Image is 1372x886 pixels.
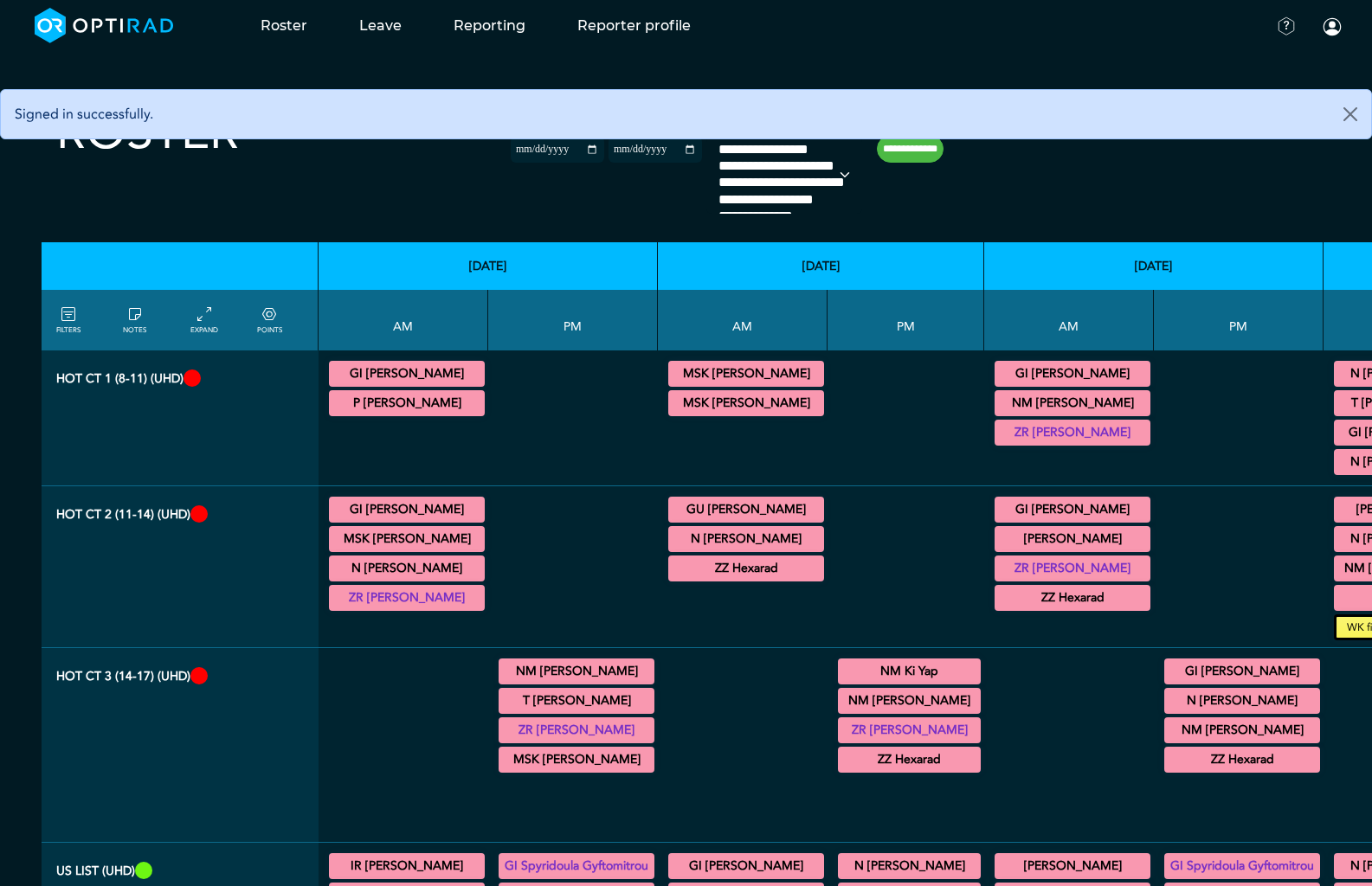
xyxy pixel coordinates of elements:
[329,361,485,387] div: CT Trauma & Urgent 08:00 - 11:00
[668,497,824,523] div: CT Trauma & Urgent 11:00 - 14:00
[668,853,824,879] div: General US 08:30 - 10:30
[984,242,1324,290] th: [DATE]
[841,856,978,876] summary: N [PERSON_NAME]
[838,747,981,773] div: CT Trauma & Urgent 14:00 - 17:00
[671,393,821,414] summary: MSK [PERSON_NAME]
[488,290,658,350] th: PM
[668,361,824,387] div: CT Trauma & Urgent 08:00 - 11:00
[1164,688,1320,714] div: CT Trauma & Urgent 14:00 - 17:00
[838,717,981,743] div: CT Trauma & Urgent 14:00 - 17:00
[56,305,81,336] a: FILTERS
[1164,658,1320,684] div: CT Trauma & Urgent 14:00 - 17:00
[56,104,239,162] h2: Roster
[995,555,1150,581] div: CT Trauma & Urgent 11:00 - 14:00
[332,363,482,384] summary: GI [PERSON_NAME]
[841,661,978,682] summary: NM Ki Yap
[995,420,1150,446] div: CT Trauma & Urgent 08:00 - 11:00
[332,856,482,876] summary: IR [PERSON_NAME]
[42,486,319,648] th: Hot CT 2 (11-14) (UHD)
[671,558,821,579] summary: ZZ Hexarad
[838,853,981,879] div: General US 13:30 - 16:00
[1330,90,1371,138] button: Close
[35,8,174,43] img: brand-opti-rad-logos-blue-and-white-d2f68631ba2948856bd03f2d395fb146ddc8fb01b4b6e9315ea85fa773367...
[329,390,485,416] div: CT Trauma & Urgent 08:00 - 11:00
[501,749,652,770] summary: MSK [PERSON_NAME]
[838,658,981,684] div: CT Trauma & Urgent 14:00 - 17:00
[671,529,821,549] summary: N [PERSON_NAME]
[332,529,482,549] summary: MSK [PERSON_NAME]
[499,658,654,684] div: CT Trauma & Urgent 14:00 - 17:00
[501,856,652,876] summary: GI Spyridoula Gyftomitrou
[997,856,1148,876] summary: [PERSON_NAME]
[995,361,1150,387] div: CT Trauma & Urgent 08:00 - 11:00
[997,499,1148,520] summary: GI [PERSON_NAME]
[658,242,984,290] th: [DATE]
[668,526,824,552] div: General CT/General MRI 11:00 - 14:00
[190,305,218,336] a: collapse/expand entries
[1167,661,1317,682] summary: GI [PERSON_NAME]
[1167,720,1317,741] summary: NM [PERSON_NAME]
[1167,856,1317,876] summary: GI Spyridoula Gyftomitrou
[332,587,482,608] summary: ZR [PERSON_NAME]
[123,305,146,336] a: show/hide notes
[332,499,482,520] summary: GI [PERSON_NAME]
[1167,690,1317,711] summary: N [PERSON_NAME]
[1167,749,1317,770] summary: ZZ Hexarad
[332,558,482,579] summary: N [PERSON_NAME]
[1164,853,1320,879] div: General US 14:00 - 17:00
[841,690,978,711] summary: NM [PERSON_NAME]
[671,363,821,384] summary: MSK [PERSON_NAME]
[501,690,652,711] summary: T [PERSON_NAME]
[658,290,828,350] th: AM
[42,648,319,843] th: Hot CT 3 (14-17) (UHD)
[1164,717,1320,743] div: CT Trauma & Urgent 14:00 - 17:00
[668,555,824,581] div: CT Trauma & Urgent 11:00 - 14:00
[995,853,1150,879] div: US General Adult 09:00 - 10:30
[499,747,654,773] div: CT Trauma & Urgent 15:00 - 17:00
[995,526,1150,552] div: CT Trauma & Urgent 11:00 - 14:00
[828,290,984,350] th: PM
[668,390,824,416] div: CT Trauma & Urgent 08:00 - 11:00
[329,497,485,523] div: CT Trauma & Urgent 11:00 - 14:00
[997,558,1148,579] summary: ZR [PERSON_NAME]
[841,749,978,770] summary: ZZ Hexarad
[501,661,652,682] summary: NM [PERSON_NAME]
[499,853,654,879] div: General US 13:30 - 17:00
[838,688,981,714] div: CT Trauma & Urgent 14:00 - 17:00
[841,720,978,741] summary: ZR [PERSON_NAME]
[501,720,652,741] summary: ZR [PERSON_NAME]
[997,422,1148,443] summary: ZR [PERSON_NAME]
[1164,747,1320,773] div: CT Trauma & Urgent 14:00 - 17:00
[671,499,821,520] summary: GU [PERSON_NAME]
[329,526,485,552] div: CT Trauma & Urgent 11:00 - 14:00
[997,363,1148,384] summary: GI [PERSON_NAME]
[995,497,1150,523] div: CT Trauma & Urgent 11:00 - 14:00
[997,529,1148,549] summary: [PERSON_NAME]
[319,242,658,290] th: [DATE]
[332,393,482,414] summary: P [PERSON_NAME]
[42,350,319,486] th: Hot CT 1 (8-11) (UHD)
[329,585,485,611] div: CT Trauma & Urgent 11:00 - 14:00
[319,290,488,350] th: AM
[997,393,1148,414] summary: NM [PERSON_NAME]
[1154,290,1324,350] th: PM
[329,555,485,581] div: CT Trauma & Urgent 11:00 - 14:00
[997,587,1148,608] summary: ZZ Hexarad
[499,717,654,743] div: CT Trauma & Urgent 14:00 - 17:00
[499,688,654,714] div: CT Trauma & Urgent 14:00 - 17:00
[329,853,485,879] div: General US 09:00 - 12:00
[995,585,1150,611] div: CT Trauma & Urgent 11:00 - 14:00
[671,856,821,876] summary: GI [PERSON_NAME]
[984,290,1154,350] th: AM
[257,305,282,336] a: collapse/expand expected points
[995,390,1150,416] div: CT Trauma & Urgent 08:00 - 11:00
